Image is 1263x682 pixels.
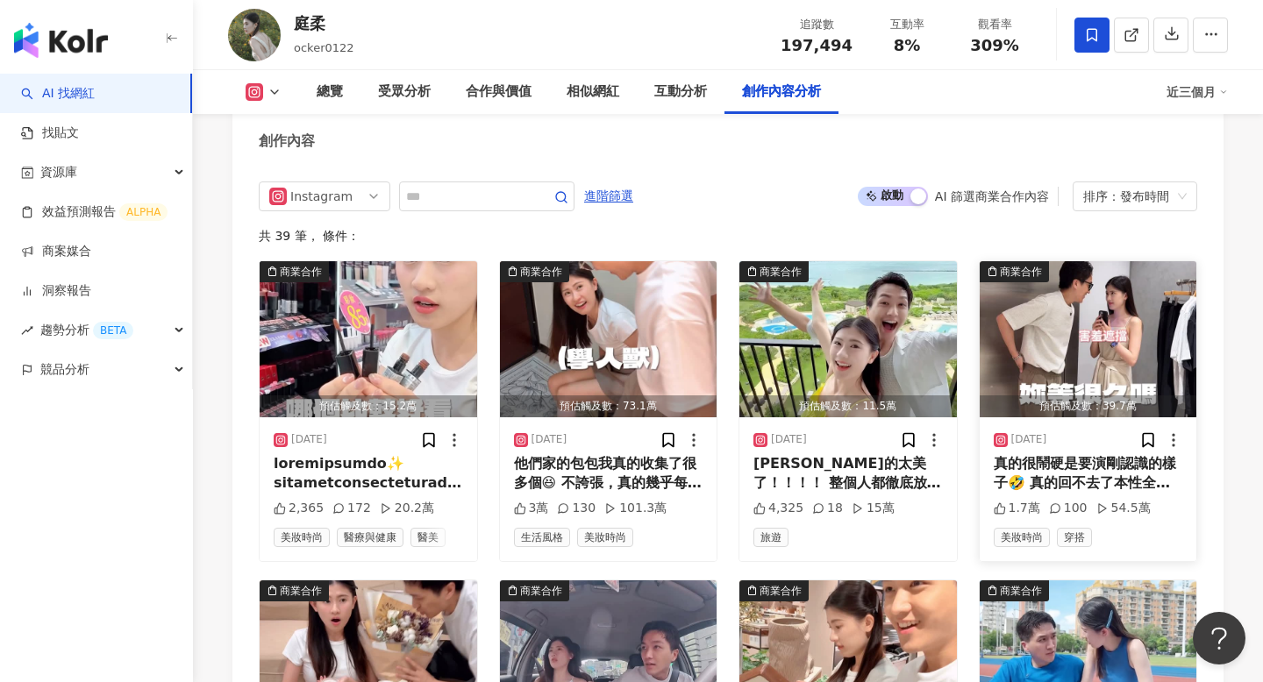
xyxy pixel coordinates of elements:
[739,261,957,417] img: post-image
[812,500,843,517] div: 18
[739,261,957,417] button: 商業合作預估觸及數：11.5萬
[317,82,343,103] div: 總覽
[500,261,717,417] img: post-image
[781,16,853,33] div: 追蹤數
[894,37,921,54] span: 8%
[970,37,1019,54] span: 309%
[40,310,133,350] span: 趨勢分析
[1049,500,1088,517] div: 100
[1011,432,1047,447] div: [DATE]
[260,261,477,417] button: 商業合作預估觸及數：15.2萬
[781,36,853,54] span: 197,494
[935,189,1049,203] div: AI 篩選商業合作內容
[980,395,1197,417] div: 預估觸及數：39.7萬
[274,500,324,517] div: 2,365
[753,528,788,547] span: 旅遊
[1000,582,1042,600] div: 商業合作
[280,263,322,281] div: 商業合作
[583,181,634,210] button: 進階篩選
[604,500,667,517] div: 101.3萬
[259,131,315,151] div: 創作內容
[294,41,354,54] span: ocker0122
[584,182,633,210] span: 進階篩選
[466,82,532,103] div: 合作與價值
[994,528,1050,547] span: 美妝時尚
[742,82,821,103] div: 創作內容分析
[332,500,371,517] div: 172
[500,395,717,417] div: 預估觸及數：73.1萬
[520,263,562,281] div: 商業合作
[1083,182,1171,210] div: 排序：發布時間
[500,261,717,417] button: 商業合作預估觸及數：73.1萬
[514,528,570,547] span: 生活風格
[567,82,619,103] div: 相似網紅
[21,243,91,260] a: 商案媒合
[260,395,477,417] div: 預估觸及數：15.2萬
[337,528,403,547] span: 醫療與健康
[260,261,477,417] img: post-image
[21,282,91,300] a: 洞察報告
[93,322,133,339] div: BETA
[1167,78,1228,106] div: 近三個月
[290,182,347,210] div: Instagram
[874,16,940,33] div: 互動率
[753,454,943,494] div: [PERSON_NAME]的太美了！！！！ 整個人都徹底放鬆～ 有一種藍叫做「宮古藍」，這次終於親眼見到那夢幻的顏色了🩵 很多人問我們這次住哪個渡假村 就是這裡 👉🏻 @hiltonmiyako...
[380,500,434,517] div: 20.2萬
[294,12,354,34] div: 庭柔
[280,582,322,600] div: 商業合作
[410,528,446,547] span: 醫美
[852,500,895,517] div: 15萬
[980,261,1197,417] button: 商業合作預估觸及數：39.7萬
[21,124,79,142] a: 找貼文
[40,153,77,192] span: 資源庫
[21,85,95,103] a: searchAI 找網紅
[980,261,1197,417] img: post-image
[21,203,168,221] a: 效益預測報告ALPHA
[961,16,1028,33] div: 觀看率
[577,528,633,547] span: 美妝時尚
[21,324,33,337] span: rise
[771,432,807,447] div: [DATE]
[274,454,463,494] div: loremipsumdo✨ sitametconsecteturadi！ elitseddoeiusmodtem Incid ut「laboreet」 dolorem、ali，enimadmi ...
[753,500,803,517] div: 4,325
[1193,612,1245,664] iframe: Help Scout Beacon - Open
[291,432,327,447] div: [DATE]
[739,395,957,417] div: 預估觸及數：11.5萬
[228,9,281,61] img: KOL Avatar
[14,23,108,58] img: logo
[654,82,707,103] div: 互動分析
[520,582,562,600] div: 商業合作
[514,500,549,517] div: 3萬
[514,454,703,494] div: 他們家的包包我真的收集了很多個😆 不誇張，真的幾乎每天都背～ 真心推薦給大家我的愛牌 BLANK SPACE 他們家的真皮摸起來很有質感 每次背一定有人問😆 「是哪一家的啊？」問到我已經可以背台...
[40,350,89,389] span: 競品分析
[994,454,1183,494] div: 真的很鬧硬是要演剛認識的樣子🤣 真的回不去了本性全都露出來了😆 － 開穿啦～ 永伴這四套穿起來真的超[PERSON_NAME]好看！ 好像突然回到熱戀期的感覺？🤣 大家最喜歡我們穿哪一套呢？😍 ...
[378,82,431,103] div: 受眾分析
[760,263,802,281] div: 商業合作
[994,500,1040,517] div: 1.7萬
[557,500,596,517] div: 130
[1057,528,1092,547] span: 穿搭
[532,432,567,447] div: [DATE]
[259,229,1197,243] div: 共 39 筆 ， 條件：
[274,528,330,547] span: 美妝時尚
[760,582,802,600] div: 商業合作
[1000,263,1042,281] div: 商業合作
[1096,500,1151,517] div: 54.5萬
